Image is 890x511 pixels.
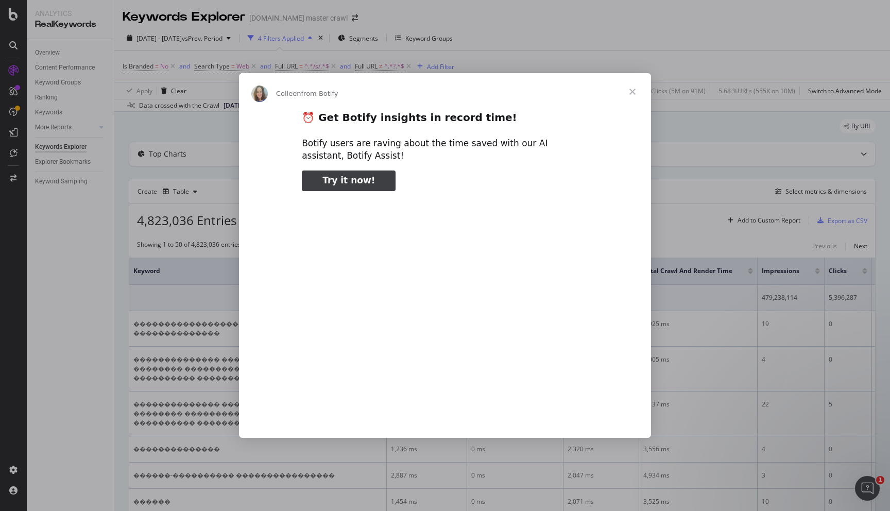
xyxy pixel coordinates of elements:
video: Play video [230,200,660,415]
span: Close [614,73,651,110]
a: Try it now! [302,171,396,191]
h2: ⏰ Get Botify insights in record time! [302,111,588,130]
div: Botify users are raving about the time saved with our AI assistant, Botify Assist! [302,138,588,162]
span: from Botify [301,90,338,97]
img: Profile image for Colleen [251,86,268,102]
span: Colleen [276,90,301,97]
span: Try it now! [322,175,375,185]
